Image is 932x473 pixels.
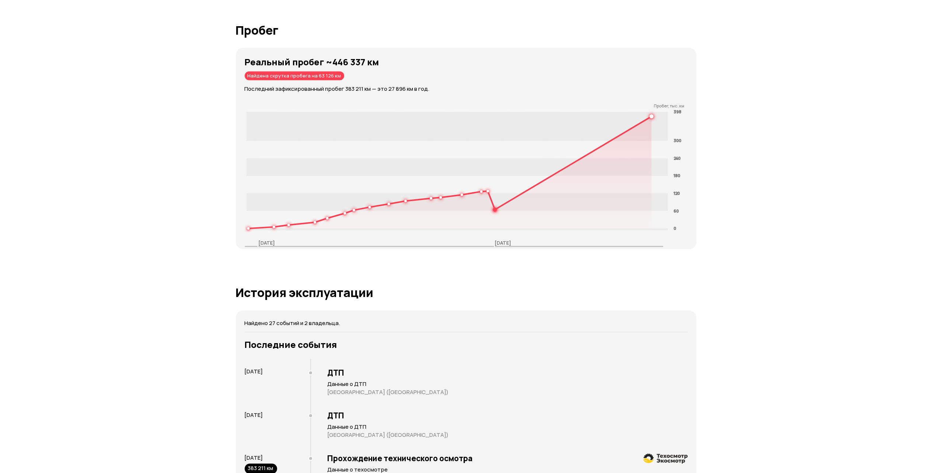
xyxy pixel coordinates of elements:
[245,320,688,328] p: Найдено 27 событий и 2 владельца.
[245,368,263,376] span: [DATE]
[328,411,688,421] h3: ДТП
[674,173,680,179] tspan: 180
[245,72,344,80] div: Найдена скрутка пробега на 63 126 км
[236,24,697,37] h1: Пробег
[674,226,676,231] tspan: 0
[245,56,379,68] strong: Реальный пробег ~446 337 км
[236,286,697,300] h1: История эксплуатации
[328,424,688,431] p: Данные о ДТП
[245,340,688,350] h3: Последние события
[245,454,263,462] span: [DATE]
[674,208,679,214] tspan: 60
[674,191,680,196] tspan: 120
[674,138,681,144] tspan: 300
[643,454,688,464] img: logo
[495,239,512,246] p: [DATE]
[328,454,688,463] h3: Прохождение технического осмотра
[328,432,688,439] p: [GEOGRAPHIC_DATA] ([GEOGRAPHIC_DATA])
[245,103,685,108] p: Пробег, тыс. км
[328,368,688,378] h3: ДТП
[258,239,275,246] p: [DATE]
[245,411,263,419] span: [DATE]
[674,109,681,115] tspan: 398
[328,381,688,388] p: Данные о ДТП
[328,389,688,396] p: [GEOGRAPHIC_DATA] ([GEOGRAPHIC_DATA])
[674,155,681,161] tspan: 240
[245,85,697,93] p: Последний зафиксированный пробег 383 211 км — это 27 896 км в год.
